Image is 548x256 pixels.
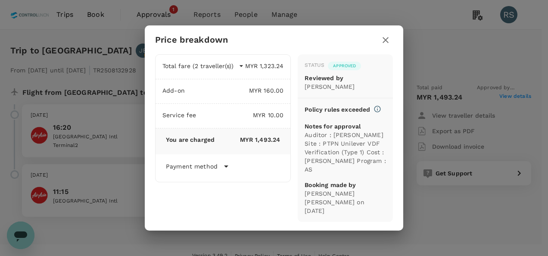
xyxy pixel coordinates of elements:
p: [PERSON_NAME] [305,82,386,91]
p: Total fare (2 traveller(s)) [162,62,234,70]
p: Add-on [162,86,185,95]
p: MYR 1,493.24 [215,135,280,144]
p: Service fee [162,111,196,119]
p: Policy rules exceeded [305,105,370,114]
p: Reviewed by [305,74,386,82]
p: MYR 10.00 [196,111,284,119]
button: Total fare (2 traveller(s)) [162,62,244,70]
p: You are charged [166,135,215,144]
p: Booking made by [305,181,386,189]
p: [PERSON_NAME] [PERSON_NAME] on [DATE] [305,189,386,215]
p: MYR 1,323.24 [244,62,283,70]
p: Notes for approval [305,122,386,131]
div: Status [305,61,324,70]
p: Auditor : [PERSON_NAME] Site : PTPN Unilever VDF Verification (Type 1) Cost : [PERSON_NAME] Progr... [305,131,386,174]
h6: Price breakdown [155,33,228,47]
p: Payment method [166,162,218,171]
p: MYR 160.00 [185,86,283,95]
span: Approved [328,63,361,69]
